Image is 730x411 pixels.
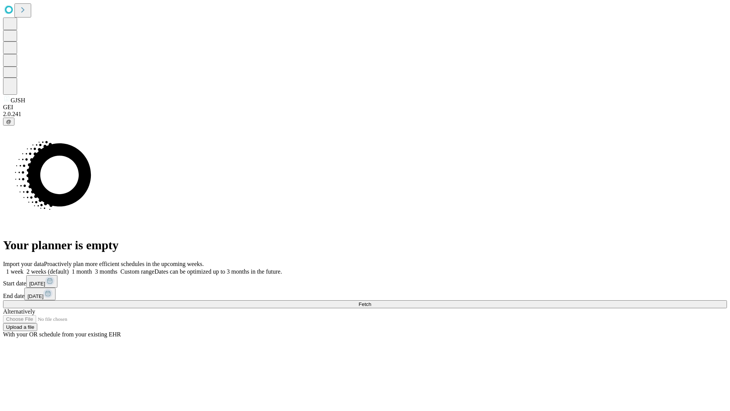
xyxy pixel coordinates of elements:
span: Import your data [3,261,44,267]
span: Custom range [121,268,154,275]
span: 3 months [95,268,117,275]
span: Alternatively [3,308,35,315]
button: [DATE] [24,288,56,300]
span: Proactively plan more efficient schedules in the upcoming weeks. [44,261,204,267]
span: Fetch [359,301,371,307]
span: @ [6,119,11,124]
h1: Your planner is empty [3,238,727,252]
span: [DATE] [27,293,43,299]
span: GJSH [11,97,25,104]
span: 2 weeks (default) [27,268,69,275]
span: 1 week [6,268,24,275]
div: Start date [3,275,727,288]
span: Dates can be optimized up to 3 months in the future. [154,268,282,275]
span: [DATE] [29,281,45,287]
div: 2.0.241 [3,111,727,118]
div: End date [3,288,727,300]
span: 1 month [72,268,92,275]
button: Fetch [3,300,727,308]
div: GEI [3,104,727,111]
span: With your OR schedule from your existing EHR [3,331,121,338]
button: @ [3,118,14,126]
button: [DATE] [26,275,57,288]
button: Upload a file [3,323,37,331]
